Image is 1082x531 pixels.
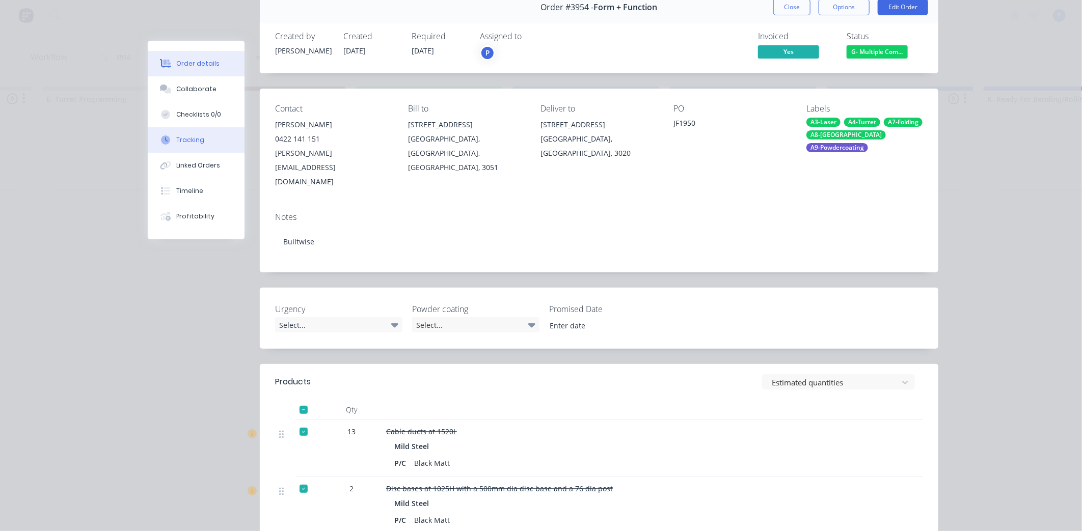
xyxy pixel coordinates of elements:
[176,110,221,119] div: Checklists 0/0
[148,102,245,127] button: Checklists 0/0
[594,3,658,12] span: Form + Function
[673,118,790,132] div: JF1950
[410,513,454,527] div: Black Matt
[148,76,245,102] button: Collaborate
[275,212,923,222] div: Notes
[884,118,923,127] div: A7-Folding
[480,45,495,61] button: P
[549,303,677,315] label: Promised Date
[176,212,214,221] div: Profitability
[275,317,402,332] div: Select...
[275,104,392,114] div: Contact
[806,118,841,127] div: A3-Laser
[148,204,245,229] button: Profitability
[275,132,392,146] div: 0422 141 151
[347,426,356,437] span: 13
[412,317,539,332] div: Select...
[480,32,582,41] div: Assigned to
[541,3,594,12] span: Order #3954 -
[275,32,331,41] div: Created by
[349,483,354,494] span: 2
[394,439,433,454] div: Mild Steel
[176,85,217,94] div: Collaborate
[148,178,245,204] button: Timeline
[410,456,454,470] div: Black Matt
[176,59,220,68] div: Order details
[386,484,613,493] span: Disc bases at 1025H with a 500mm dia disc base and a 76 dia post
[758,45,819,58] span: Yes
[541,132,658,160] div: [GEOGRAPHIC_DATA], [GEOGRAPHIC_DATA], 3020
[408,104,525,114] div: Bill to
[275,226,923,257] div: Builtwise
[275,376,311,388] div: Products
[275,45,331,56] div: [PERSON_NAME]
[543,318,669,333] input: Enter date
[408,118,525,175] div: [STREET_ADDRESS][GEOGRAPHIC_DATA], [GEOGRAPHIC_DATA], [GEOGRAPHIC_DATA], 3051
[847,32,923,41] div: Status
[394,513,410,527] div: P/C
[673,104,790,114] div: PO
[321,400,382,420] div: Qty
[541,118,658,132] div: [STREET_ADDRESS]
[394,456,410,470] div: P/C
[343,32,399,41] div: Created
[275,118,392,132] div: [PERSON_NAME]
[806,130,886,139] div: A8-[GEOGRAPHIC_DATA]
[148,153,245,178] button: Linked Orders
[758,32,834,41] div: Invoiced
[408,118,525,132] div: [STREET_ADDRESS]
[148,127,245,153] button: Tracking
[412,46,434,55] span: [DATE]
[412,32,468,41] div: Required
[176,161,220,170] div: Linked Orders
[847,45,908,61] button: G- Multiple Com...
[275,118,392,189] div: [PERSON_NAME]0422 141 151[PERSON_NAME][EMAIL_ADDRESS][DOMAIN_NAME]
[806,104,923,114] div: Labels
[176,186,203,195] div: Timeline
[806,143,868,152] div: A9-Powdercoating
[412,303,539,315] label: Powder coating
[343,46,366,55] span: [DATE]
[394,496,433,511] div: Mild Steel
[148,51,245,76] button: Order details
[275,303,402,315] label: Urgency
[541,118,658,160] div: [STREET_ADDRESS][GEOGRAPHIC_DATA], [GEOGRAPHIC_DATA], 3020
[386,427,457,436] span: Cable ducts at 1520L
[408,132,525,175] div: [GEOGRAPHIC_DATA], [GEOGRAPHIC_DATA], [GEOGRAPHIC_DATA], 3051
[275,146,392,189] div: [PERSON_NAME][EMAIL_ADDRESS][DOMAIN_NAME]
[176,135,204,145] div: Tracking
[541,104,658,114] div: Deliver to
[844,118,880,127] div: A4-Turret
[847,45,908,58] span: G- Multiple Com...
